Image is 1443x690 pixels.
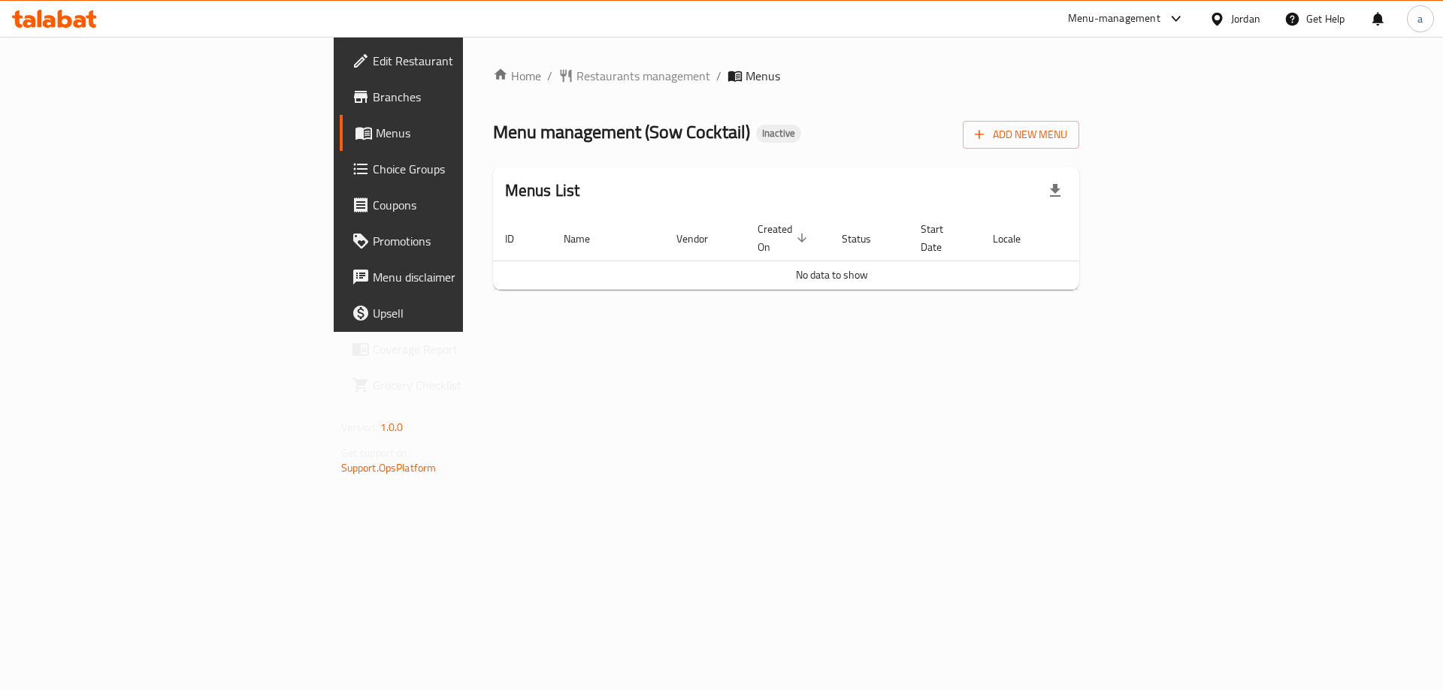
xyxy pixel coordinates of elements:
[373,196,563,214] span: Coupons
[993,230,1040,248] span: Locale
[505,230,534,248] span: ID
[746,67,780,85] span: Menus
[373,376,563,394] span: Grocery Checklist
[340,367,575,403] a: Grocery Checklist
[756,127,801,140] span: Inactive
[373,268,563,286] span: Menu disclaimer
[341,458,437,478] a: Support.OpsPlatform
[340,187,575,223] a: Coupons
[1037,173,1073,209] div: Export file
[373,232,563,250] span: Promotions
[373,52,563,70] span: Edit Restaurant
[493,67,1080,85] nav: breadcrumb
[758,220,812,256] span: Created On
[340,79,575,115] a: Branches
[340,151,575,187] a: Choice Groups
[341,443,410,463] span: Get support on:
[564,230,610,248] span: Name
[373,160,563,178] span: Choice Groups
[340,223,575,259] a: Promotions
[373,340,563,358] span: Coverage Report
[373,88,563,106] span: Branches
[558,67,710,85] a: Restaurants management
[1058,215,1171,261] th: Actions
[921,220,963,256] span: Start Date
[1068,10,1160,28] div: Menu-management
[963,121,1079,149] button: Add New Menu
[341,417,378,437] span: Version:
[796,265,868,285] span: No data to show
[576,67,710,85] span: Restaurants management
[376,124,563,142] span: Menus
[676,230,728,248] span: Vendor
[505,179,580,202] h2: Menus List
[1417,11,1423,27] span: a
[340,115,575,151] a: Menus
[842,230,891,248] span: Status
[340,295,575,331] a: Upsell
[716,67,721,85] li: /
[493,115,750,149] span: Menu management ( Sow Cocktail )
[373,304,563,322] span: Upsell
[340,331,575,367] a: Coverage Report
[975,125,1067,144] span: Add New Menu
[493,215,1171,290] table: enhanced table
[340,43,575,79] a: Edit Restaurant
[1231,11,1260,27] div: Jordan
[380,417,404,437] span: 1.0.0
[340,259,575,295] a: Menu disclaimer
[756,125,801,143] div: Inactive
